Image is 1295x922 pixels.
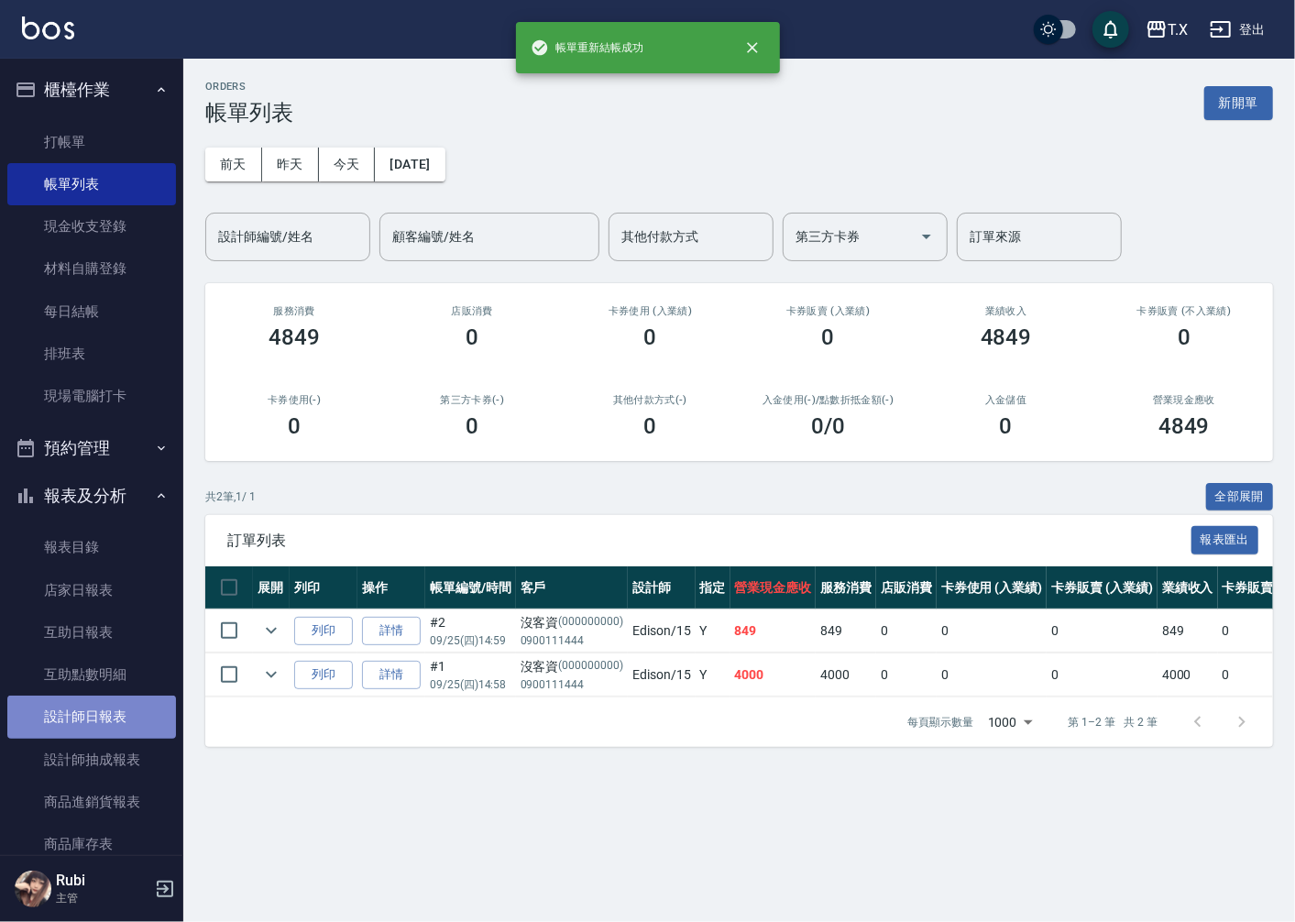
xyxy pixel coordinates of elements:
a: 帳單列表 [7,163,176,205]
h2: 第三方卡券(-) [405,394,539,406]
td: 0 [876,609,937,653]
div: 1000 [981,697,1039,747]
button: 預約管理 [7,424,176,472]
h2: 營業現金應收 [1117,394,1251,406]
button: 前天 [205,148,262,181]
p: 主管 [56,890,149,906]
h3: 0 [288,413,301,439]
button: 櫃檯作業 [7,66,176,114]
td: 849 [816,609,876,653]
button: 昨天 [262,148,319,181]
p: 共 2 筆, 1 / 1 [205,488,256,505]
button: T.X [1138,11,1195,49]
p: 第 1–2 筆 共 2 筆 [1069,714,1158,730]
a: 每日結帳 [7,291,176,333]
td: 4000 [816,653,876,697]
button: save [1092,11,1129,48]
h3: 4849 [981,324,1032,350]
td: 4000 [1158,653,1218,697]
button: expand row [258,661,285,688]
h3: 4849 [1158,413,1210,439]
h3: 服務消費 [227,305,361,317]
h3: 帳單列表 [205,100,293,126]
button: 登出 [1202,13,1273,47]
button: 報表匯出 [1191,526,1259,554]
td: 0 [937,653,1048,697]
td: Y [696,653,730,697]
span: 帳單重新結帳成功 [531,38,644,57]
th: 營業現金應收 [730,566,817,609]
div: 沒客資 [521,613,623,632]
td: 0 [1047,609,1158,653]
button: 今天 [319,148,376,181]
div: 沒客資 [521,657,623,676]
a: 報表目錄 [7,526,176,568]
h3: 0 [822,324,835,350]
td: 849 [730,609,817,653]
button: close [732,27,773,68]
td: #1 [425,653,516,697]
img: Person [15,871,51,907]
button: 列印 [294,661,353,689]
th: 列印 [290,566,357,609]
h3: 0 [1000,413,1013,439]
th: 卡券使用 (入業績) [937,566,1048,609]
button: expand row [258,617,285,644]
th: 展開 [253,566,290,609]
th: 店販消費 [876,566,937,609]
h2: ORDERS [205,81,293,93]
p: (000000000) [559,613,624,632]
th: 指定 [696,566,730,609]
button: 新開單 [1204,86,1273,120]
h2: 卡券販賣 (不入業績) [1117,305,1251,317]
a: 現金收支登錄 [7,205,176,247]
th: 服務消費 [816,566,876,609]
td: Y [696,609,730,653]
a: 互助日報表 [7,611,176,653]
td: 849 [1158,609,1218,653]
td: Edison /15 [628,653,696,697]
button: 全部展開 [1206,483,1274,511]
h3: 0 /0 [811,413,845,439]
th: 帳單編號/時間 [425,566,516,609]
p: 每頁顯示數量 [907,714,973,730]
button: 報表及分析 [7,472,176,520]
a: 打帳單 [7,121,176,163]
th: 操作 [357,566,425,609]
th: 業績收入 [1158,566,1218,609]
a: 設計師抽成報表 [7,739,176,781]
td: 0 [876,653,937,697]
h2: 業績收入 [939,305,1073,317]
a: 新開單 [1204,93,1273,111]
h3: 0 [466,413,478,439]
h2: 入金儲值 [939,394,1073,406]
h3: 4849 [269,324,320,350]
p: 09/25 (四) 14:58 [430,676,511,693]
a: 詳情 [362,617,421,645]
button: 列印 [294,617,353,645]
button: Open [912,222,941,251]
a: 排班表 [7,333,176,375]
th: 設計師 [628,566,696,609]
p: 0900111444 [521,632,623,649]
a: 商品進銷貨報表 [7,781,176,823]
h3: 0 [643,413,656,439]
h3: 0 [1178,324,1191,350]
button: [DATE] [375,148,444,181]
a: 互助點數明細 [7,653,176,696]
h3: 0 [466,324,478,350]
a: 商品庫存表 [7,823,176,865]
h2: 卡券使用 (入業績) [583,305,717,317]
h2: 卡券販賣 (入業績) [761,305,894,317]
span: 訂單列表 [227,532,1191,550]
h3: 0 [643,324,656,350]
a: 現場電腦打卡 [7,375,176,417]
h2: 卡券使用(-) [227,394,361,406]
h2: 入金使用(-) /點數折抵金額(-) [761,394,894,406]
div: T.X [1168,18,1188,41]
h5: Rubi [56,872,149,890]
td: 4000 [730,653,817,697]
td: 0 [937,609,1048,653]
p: 0900111444 [521,676,623,693]
h2: 店販消費 [405,305,539,317]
